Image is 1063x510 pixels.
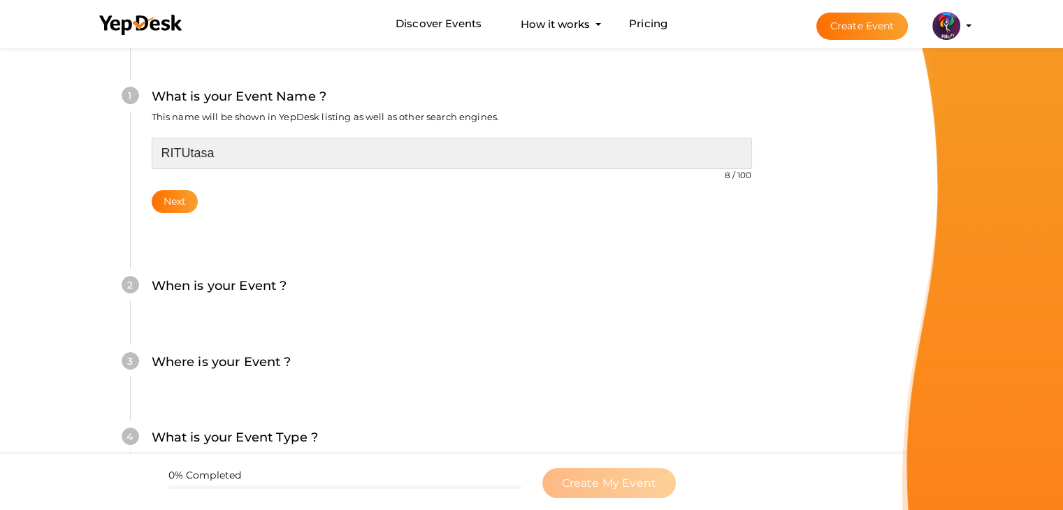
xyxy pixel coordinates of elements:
div: 3 [122,352,139,370]
input: Enter your event name [152,138,752,169]
div: 4 [122,428,139,445]
label: Where is your Event ? [152,352,291,372]
img: 5BK8ZL5P_small.png [932,12,960,40]
button: Next [152,190,198,213]
a: Discover Events [396,11,482,37]
label: When is your Event ? [152,276,287,296]
small: 8 / 100 [725,170,752,180]
a: Pricing [629,11,667,37]
label: What is your Event Name ? [152,87,327,107]
span: Create My Event [562,476,656,490]
label: 0% Completed [168,468,242,482]
button: How it works [516,11,594,37]
label: What is your Event Type ? [152,428,319,448]
button: Create My Event [542,468,676,498]
div: 1 [122,87,139,104]
div: 2 [122,276,139,293]
button: Create Event [816,13,909,40]
label: This name will be shown in YepDesk listing as well as other search engines. [152,110,500,124]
